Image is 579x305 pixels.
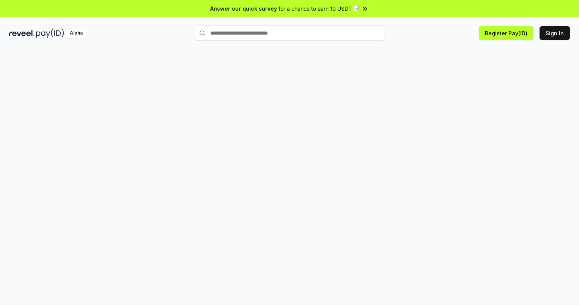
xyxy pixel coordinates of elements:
[9,28,35,38] img: reveel_dark
[479,26,533,40] button: Register Pay(ID)
[66,28,87,38] div: Alpha
[540,26,570,40] button: Sign In
[278,5,360,13] span: for a chance to earn 10 USDT 📝
[36,28,64,38] img: pay_id
[210,5,277,13] span: Answer our quick survey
